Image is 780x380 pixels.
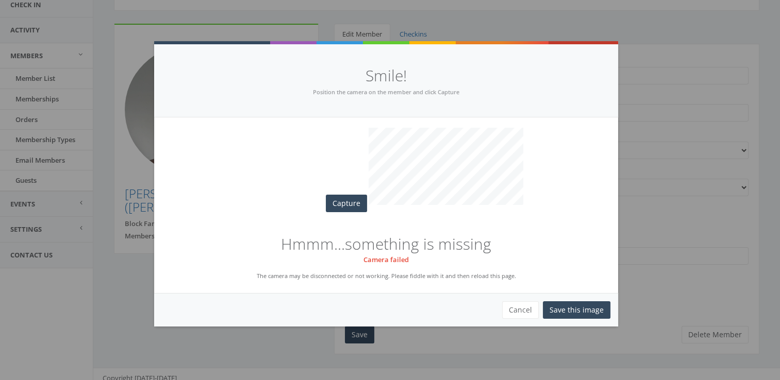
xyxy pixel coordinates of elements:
[162,272,610,280] p: The camera may be disconnected or not working. Please fiddle with it and then reload this page.
[162,235,610,252] h2: Hmmm...something is missing
[502,301,539,319] button: Cancel
[326,195,367,212] button: Capture
[170,65,603,87] h4: Smile!
[543,301,610,319] button: Save this image
[313,88,459,96] small: Position the camera on the member and click Capture
[162,255,610,265] p: Camera failed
